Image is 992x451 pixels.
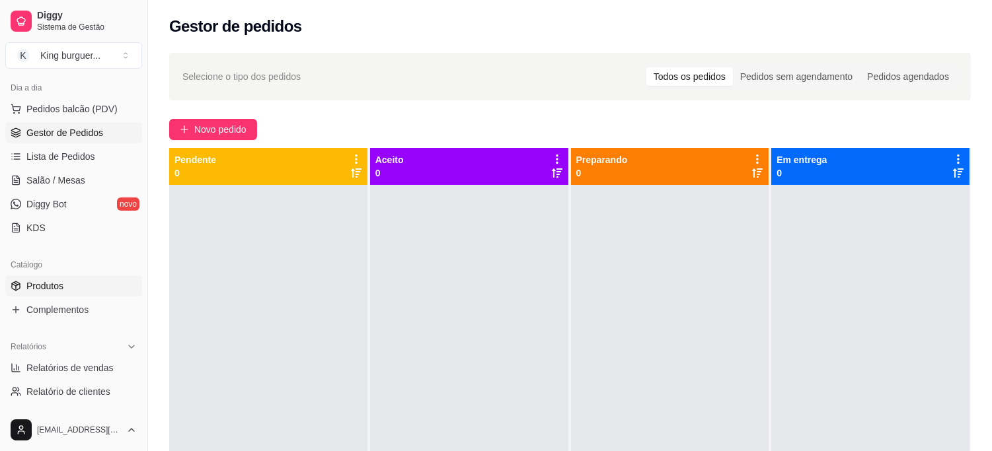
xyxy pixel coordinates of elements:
[5,299,142,320] a: Complementos
[26,102,118,116] span: Pedidos balcão (PDV)
[180,125,189,134] span: plus
[5,170,142,191] a: Salão / Mesas
[26,126,103,139] span: Gestor de Pedidos
[5,381,142,402] a: Relatório de clientes
[11,341,46,352] span: Relatórios
[26,150,95,163] span: Lista de Pedidos
[375,166,404,180] p: 0
[26,197,67,211] span: Diggy Bot
[26,385,110,398] span: Relatório de clientes
[40,49,100,62] div: King burguer ...
[26,303,89,316] span: Complementos
[5,122,142,143] a: Gestor de Pedidos
[5,193,142,215] a: Diggy Botnovo
[182,69,301,84] span: Selecione o tipo dos pedidos
[777,166,827,180] p: 0
[174,153,216,166] p: Pendente
[576,166,628,180] p: 0
[169,119,257,140] button: Novo pedido
[174,166,216,180] p: 0
[37,10,137,22] span: Diggy
[26,279,63,293] span: Produtos
[5,42,142,69] button: Select a team
[646,67,733,86] div: Todos os pedidos
[37,425,121,435] span: [EMAIL_ADDRESS][DOMAIN_NAME]
[5,254,142,275] div: Catálogo
[576,153,628,166] p: Preparando
[5,77,142,98] div: Dia a dia
[5,275,142,296] a: Produtos
[5,98,142,120] button: Pedidos balcão (PDV)
[5,414,142,446] button: [EMAIL_ADDRESS][DOMAIN_NAME]
[5,217,142,238] a: KDS
[733,67,860,86] div: Pedidos sem agendamento
[26,361,114,374] span: Relatórios de vendas
[777,153,827,166] p: Em entrega
[5,5,142,37] a: DiggySistema de Gestão
[17,49,30,62] span: K
[375,153,404,166] p: Aceito
[194,122,247,137] span: Novo pedido
[5,146,142,167] a: Lista de Pedidos
[5,357,142,378] a: Relatórios de vendas
[26,221,46,234] span: KDS
[26,174,85,187] span: Salão / Mesas
[860,67,956,86] div: Pedidos agendados
[5,405,142,426] a: Relatório de mesas
[37,22,137,32] span: Sistema de Gestão
[169,16,302,37] h2: Gestor de pedidos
